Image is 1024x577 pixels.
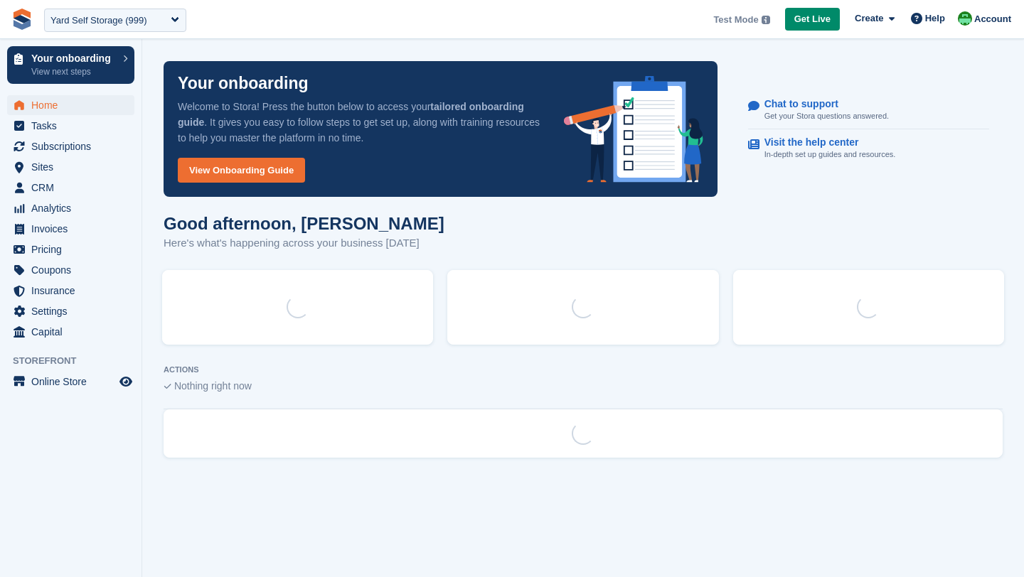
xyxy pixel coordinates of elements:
[164,235,444,252] p: Here's what's happening across your business [DATE]
[7,239,134,259] a: menu
[7,260,134,280] a: menu
[564,76,703,183] img: onboarding-info-6c161a55d2c0e0a8cae90662b2fe09162a5109e8cc188191df67fb4f79e88e88.svg
[31,136,117,156] span: Subscriptions
[31,372,117,392] span: Online Store
[7,219,134,239] a: menu
[31,260,117,280] span: Coupons
[7,198,134,218] a: menu
[178,99,541,146] p: Welcome to Stora! Press the button below to access your . It gives you easy to follow steps to ge...
[31,53,116,63] p: Your onboarding
[974,12,1011,26] span: Account
[11,9,33,30] img: stora-icon-8386f47178a22dfd0bd8f6a31ec36ba5ce8667c1dd55bd0f319d3a0aa187defe.svg
[7,322,134,342] a: menu
[7,136,134,156] a: menu
[31,219,117,239] span: Invoices
[7,157,134,177] a: menu
[7,372,134,392] a: menu
[7,301,134,321] a: menu
[764,110,889,122] p: Get your Stora questions answered.
[174,380,252,392] span: Nothing right now
[31,157,117,177] span: Sites
[748,129,989,168] a: Visit the help center In-depth set up guides and resources.
[855,11,883,26] span: Create
[764,98,878,110] p: Chat to support
[31,198,117,218] span: Analytics
[31,239,117,259] span: Pricing
[7,281,134,301] a: menu
[178,75,309,92] p: Your onboarding
[13,354,142,368] span: Storefront
[7,116,134,136] a: menu
[31,65,116,78] p: View next steps
[31,281,117,301] span: Insurance
[164,365,1003,374] p: ACTIONS
[7,46,134,84] a: Your onboarding View next steps
[31,116,117,136] span: Tasks
[7,178,134,198] a: menu
[764,149,896,161] p: In-depth set up guides and resources.
[164,214,444,233] h1: Good afternoon, [PERSON_NAME]
[958,11,972,26] img: Laura Carlisle
[762,16,770,24] img: icon-info-grey-7440780725fd019a000dd9b08b2336e03edf1995a4989e88bcd33f0948082b44.svg
[178,158,305,183] a: View Onboarding Guide
[31,322,117,342] span: Capital
[50,14,147,28] div: Yard Self Storage (999)
[785,8,840,31] a: Get Live
[7,95,134,115] a: menu
[713,13,758,27] span: Test Mode
[925,11,945,26] span: Help
[164,384,171,389] img: blank_slate_check_icon-ba018cac091ee9be17c0a81a6c232d5eb81de652e7a59be601be346b1b6ddf79.svg
[31,178,117,198] span: CRM
[117,373,134,390] a: Preview store
[748,91,989,130] a: Chat to support Get your Stora questions answered.
[31,95,117,115] span: Home
[764,136,885,149] p: Visit the help center
[31,301,117,321] span: Settings
[794,12,831,26] span: Get Live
